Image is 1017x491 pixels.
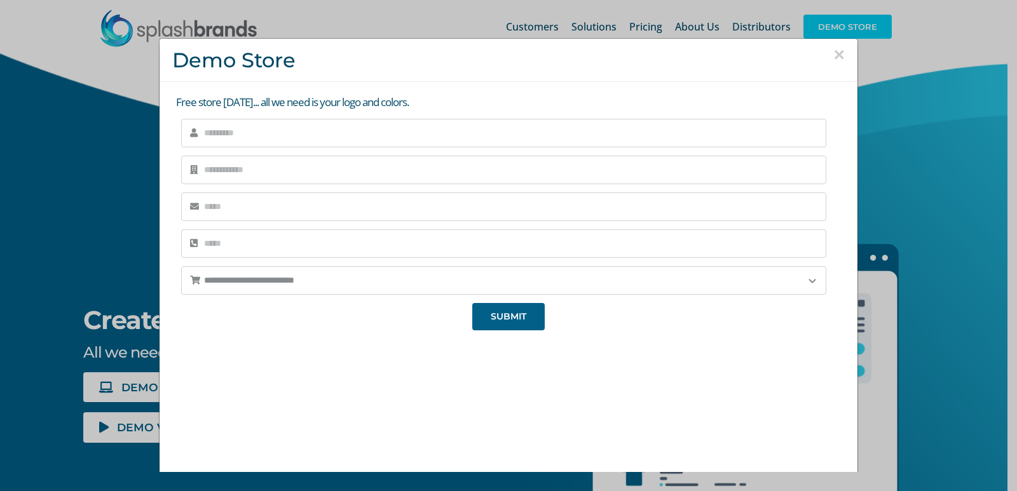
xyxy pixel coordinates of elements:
span: SUBMIT [491,311,526,322]
button: SUBMIT [472,303,545,330]
p: Free store [DATE]... all we need is your logo and colors. [176,95,845,111]
h3: Demo Store [172,48,845,72]
button: Close [833,45,845,64]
